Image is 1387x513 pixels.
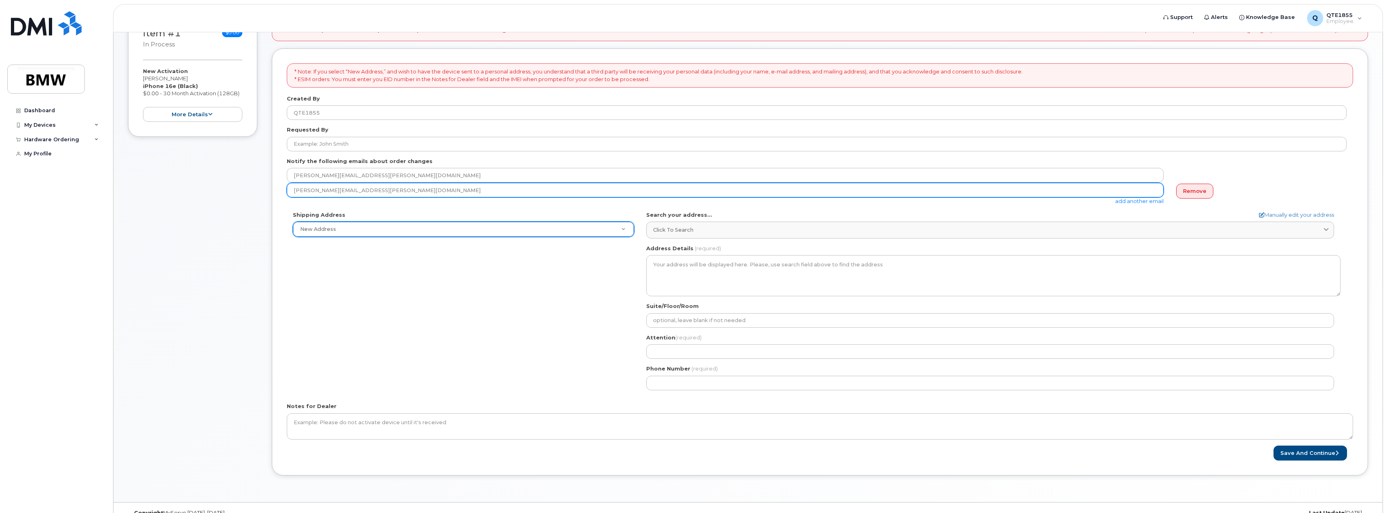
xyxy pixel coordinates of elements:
[1170,13,1193,21] span: Support
[143,68,188,74] strong: New Activation
[222,28,242,37] span: $0.00
[1259,211,1334,219] a: Manually edit your address
[280,23,540,33] h3: To complete Order process please fix following errors:
[287,137,1347,151] input: Example: John Smith
[293,222,634,237] a: New Address
[1115,198,1164,204] a: add another email
[646,334,702,341] label: Attention
[300,226,336,232] span: New Address
[1274,446,1347,461] button: Save and Continue
[287,402,336,410] label: Notes for Dealer
[143,67,242,122] div: [PERSON_NAME] $0.00 - 30 Month Activation (128GB)
[646,222,1334,238] a: Click to search
[653,226,693,234] span: Click to search
[1326,18,1353,25] span: Employee
[1234,9,1301,25] a: Knowledge Base
[691,365,718,372] span: (required)
[293,211,345,219] label: Shipping Address
[646,245,693,252] label: Address Details
[646,211,712,219] label: Search your address...
[287,157,433,165] label: Notify the following emails about order changes
[143,41,175,48] small: in process
[1211,13,1228,21] span: Alerts
[287,126,328,134] label: Requested By
[294,68,1023,83] p: * Note: If you select “New Address,” and wish to have the device sent to a personal address, you ...
[287,95,320,103] label: Created By
[1326,12,1353,18] span: QTE1855
[1158,9,1198,25] a: Support
[143,28,181,49] h3: Item #1
[143,107,242,122] button: more details
[143,83,198,89] strong: iPhone 16e (Black)
[646,365,690,373] label: Phone Number
[287,168,1164,182] input: Example: john@appleseed.com
[1352,478,1381,507] iframe: Messenger Launcher
[1246,13,1295,21] span: Knowledge Base
[1198,9,1234,25] a: Alerts
[1301,10,1368,26] div: QTE1855
[1176,184,1213,199] a: Remove
[646,313,1334,328] input: optional, leave blank if not needed
[287,183,1164,197] input: Example: john@appleseed.com
[675,334,702,341] span: (required)
[695,245,721,251] span: (required)
[1312,13,1318,23] span: Q
[646,302,699,310] label: Suite/Floor/Room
